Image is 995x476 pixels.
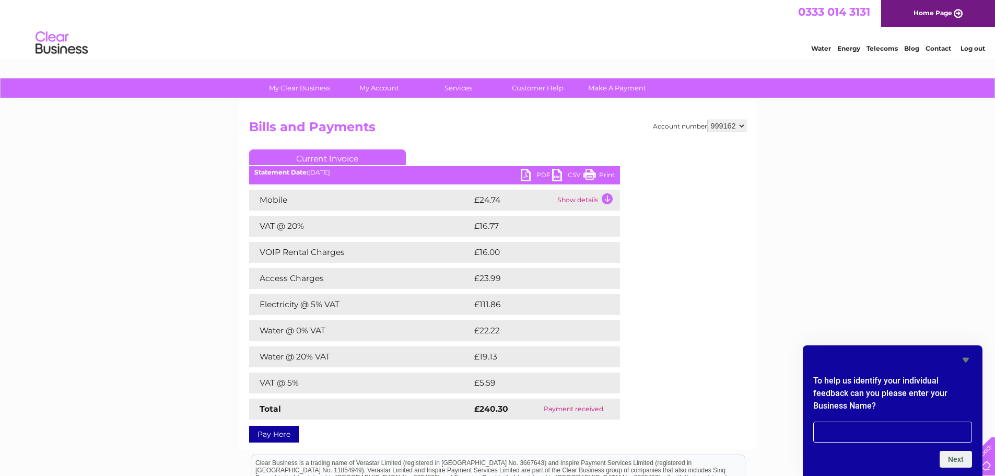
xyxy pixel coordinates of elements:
a: Water [811,44,831,52]
td: £16.00 [472,242,599,263]
td: VAT @ 5% [249,373,472,393]
td: £5.59 [472,373,595,393]
img: logo.png [35,27,88,59]
a: Blog [904,44,919,52]
td: £22.22 [472,320,599,341]
a: Print [583,169,615,184]
td: £16.77 [472,216,598,237]
b: Statement Date: [254,168,308,176]
h2: Bills and Payments [249,120,746,140]
td: Mobile [249,190,472,211]
a: 0333 014 3131 [798,5,870,18]
a: Telecoms [867,44,898,52]
a: Pay Here [249,426,299,443]
button: Next question [940,451,972,468]
td: Payment received [528,399,620,420]
a: Make A Payment [574,78,660,98]
td: Electricity @ 5% VAT [249,294,472,315]
a: Energy [837,44,860,52]
td: £19.13 [472,346,597,367]
td: Water @ 0% VAT [249,320,472,341]
td: £24.74 [472,190,555,211]
input: To help us identify your individual feedback can you please enter your Business Name? [813,422,972,443]
a: Log out [961,44,985,52]
div: Account number [653,120,746,132]
div: [DATE] [249,169,620,176]
a: CSV [552,169,583,184]
button: Hide survey [959,354,972,366]
td: VAT @ 20% [249,216,472,237]
td: £111.86 [472,294,599,315]
a: Services [415,78,501,98]
a: PDF [521,169,552,184]
td: VOIP Rental Charges [249,242,472,263]
a: Contact [926,44,951,52]
a: Current Invoice [249,149,406,165]
strong: Total [260,404,281,414]
div: To help us identify your individual feedback can you please enter your Business Name? [813,354,972,468]
strong: £240.30 [474,404,508,414]
div: Clear Business is a trading name of Verastar Limited (registered in [GEOGRAPHIC_DATA] No. 3667643... [251,6,745,51]
a: Customer Help [495,78,581,98]
a: My Clear Business [256,78,343,98]
h2: To help us identify your individual feedback can you please enter your Business Name? [813,375,972,417]
td: Water @ 20% VAT [249,346,472,367]
td: Access Charges [249,268,472,289]
td: Show details [555,190,620,211]
a: My Account [336,78,422,98]
td: £23.99 [472,268,599,289]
